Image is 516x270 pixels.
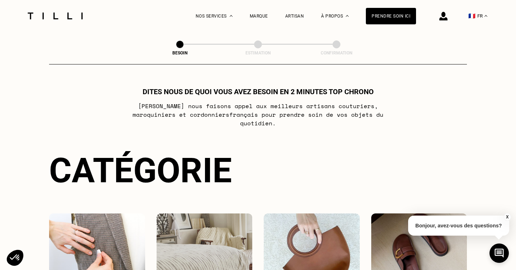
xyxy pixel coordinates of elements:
[439,12,448,20] img: icône connexion
[144,50,216,56] div: Besoin
[49,150,467,191] div: Catégorie
[468,13,476,19] span: 🇫🇷
[25,13,85,19] img: Logo du service de couturière Tilli
[346,15,349,17] img: Menu déroulant à propos
[222,50,294,56] div: Estimation
[116,102,400,127] p: [PERSON_NAME] nous faisons appel aux meilleurs artisans couturiers , maroquiniers et cordonniers ...
[366,8,416,24] a: Prendre soin ici
[143,87,374,96] h1: Dites nous de quoi vous avez besoin en 2 minutes top chrono
[301,50,372,56] div: Confirmation
[285,14,304,19] a: Artisan
[250,14,268,19] a: Marque
[484,15,487,17] img: menu déroulant
[408,216,509,236] p: Bonjour, avez-vous des questions?
[230,15,233,17] img: Menu déroulant
[503,213,511,221] button: X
